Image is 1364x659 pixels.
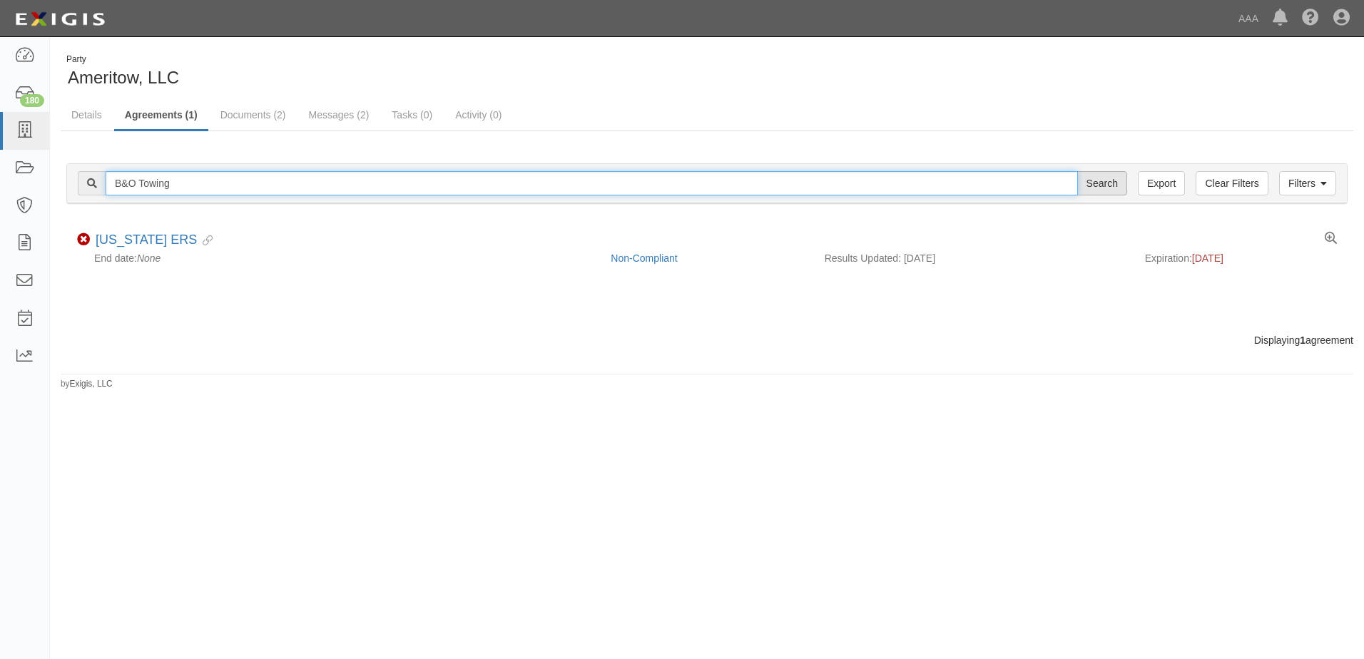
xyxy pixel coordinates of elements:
i: Help Center - Complianz [1302,10,1319,27]
a: Clear Filters [1196,171,1268,195]
input: Search [106,171,1078,195]
small: by [61,378,113,390]
em: None [137,252,161,264]
a: Tasks (0) [381,101,443,129]
a: [US_STATE] ERS [96,233,197,247]
b: 1 [1300,334,1306,346]
span: Ameritow, LLC [68,68,179,87]
a: Activity (0) [444,101,512,129]
a: Non-Compliant [611,252,677,264]
div: End date: [77,251,600,265]
div: Results Updated: [DATE] [825,251,1124,265]
img: logo-5460c22ac91f19d4615b14bd174203de0afe785f0fc80cf4dbbc73dc1793850b.png [11,6,109,32]
a: View results summary [1325,233,1337,245]
a: Filters [1279,171,1336,195]
div: 180 [20,94,44,107]
a: Details [61,101,113,129]
i: Non-Compliant [77,233,90,246]
a: AAA [1231,4,1266,33]
input: Search [1077,171,1127,195]
i: Evidence Linked [197,236,213,246]
a: Documents (2) [210,101,297,129]
div: Texas ERS [96,233,213,248]
a: Export [1138,171,1185,195]
a: Messages (2) [298,101,380,129]
div: Ameritow, LLC [61,53,696,90]
div: Expiration: [1145,251,1337,265]
span: [DATE] [1192,252,1223,264]
div: Displaying agreement [50,333,1364,347]
a: Agreements (1) [114,101,208,131]
a: Exigis, LLC [70,379,113,389]
div: Party [66,53,179,66]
